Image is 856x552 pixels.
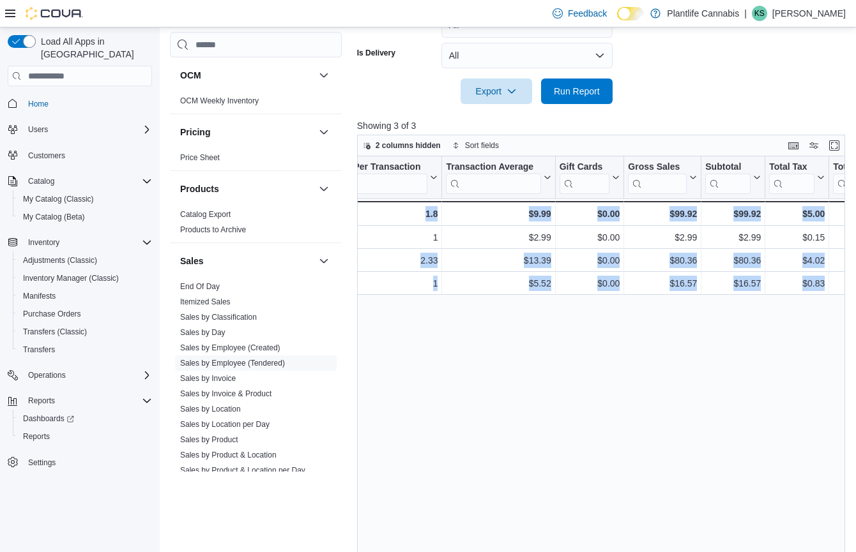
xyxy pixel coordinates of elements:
[180,435,238,445] span: Sales by Product
[23,309,81,319] span: Purchase Orders
[628,253,697,268] div: $80.36
[18,209,152,225] span: My Catalog (Beta)
[180,183,219,195] h3: Products
[28,396,55,406] span: Reports
[18,191,99,207] a: My Catalog (Classic)
[18,306,86,322] a: Purchase Orders
[13,190,157,208] button: My Catalog (Classic)
[468,78,524,104] span: Export
[180,96,259,105] a: OCM Weekly Inventory
[13,208,157,226] button: My Catalog (Beta)
[13,269,157,287] button: Inventory Manager (Classic)
[769,253,825,268] div: $4.02
[18,209,90,225] a: My Catalog (Beta)
[806,138,822,153] button: Display options
[180,405,241,414] a: Sales by Location
[769,230,825,245] div: $0.15
[559,230,620,245] div: $0.00
[769,276,825,291] div: $0.83
[23,147,152,163] span: Customers
[827,138,842,153] button: Enter fullscreen
[617,7,644,20] input: Dark Mode
[28,151,65,161] span: Customers
[568,7,607,20] span: Feedback
[26,7,83,20] img: Cova
[23,122,152,137] span: Users
[617,20,618,21] span: Dark Mode
[769,161,825,194] button: Total Tax
[628,161,687,194] div: Gross Sales
[180,255,204,267] h3: Sales
[628,161,687,174] div: Gross Sales
[447,138,504,153] button: Sort fields
[180,281,220,292] span: End Of Day
[357,119,850,132] p: Showing 3 of 3
[23,255,97,265] span: Adjustments (Classic)
[769,161,814,174] div: Total Tax
[667,6,739,21] p: Plantlife Cannabis
[180,343,280,353] span: Sales by Employee (Created)
[336,161,427,174] div: Qty Per Transaction
[23,414,74,424] span: Dashboards
[744,6,747,21] p: |
[23,393,60,408] button: Reports
[3,146,157,165] button: Customers
[23,273,119,283] span: Inventory Manager (Classic)
[18,288,61,304] a: Manifests
[28,99,49,109] span: Home
[628,161,697,194] button: Gross Sales
[180,419,270,429] span: Sales by Location per Day
[18,253,102,268] a: Adjustments (Classic)
[3,392,157,410] button: Reports
[3,94,157,112] button: Home
[180,358,285,368] span: Sales by Employee (Tendered)
[180,126,210,138] h3: Pricing
[23,455,61,470] a: Settings
[23,454,152,470] span: Settings
[18,271,124,286] a: Inventory Manager (Classic)
[180,373,236,384] span: Sales by Invoice
[18,288,152,304] span: Manifests
[559,206,620,221] div: $0.00
[316,253,332,269] button: Sales
[23,212,85,222] span: My Catalog (Beta)
[18,324,92,339] a: Transfers (Classic)
[23,174,152,189] span: Catalog
[705,276,761,291] div: $16.57
[180,343,280,352] a: Sales by Employee (Created)
[336,161,438,194] button: Qty Per Transaction
[23,368,71,383] button: Operations
[772,6,846,21] p: [PERSON_NAME]
[18,342,152,357] span: Transfers
[28,370,66,380] span: Operations
[754,6,765,21] span: KS
[376,140,441,151] span: 2 columns hidden
[541,78,613,104] button: Run Report
[180,451,277,459] a: Sales by Product & Location
[769,161,814,194] div: Total Tax
[23,431,50,442] span: Reports
[180,225,246,234] a: Products to Archive
[180,359,285,368] a: Sales by Employee (Tendered)
[18,411,79,426] a: Dashboards
[752,6,767,21] div: Kris Swick
[705,161,761,194] button: Subtotal
[180,465,305,475] span: Sales by Product & Location per Day
[446,276,551,291] div: $5.52
[18,429,152,444] span: Reports
[28,176,54,186] span: Catalog
[13,287,157,305] button: Manifests
[628,206,697,221] div: $99.92
[23,235,152,250] span: Inventory
[705,253,761,268] div: $80.36
[547,1,612,26] a: Feedback
[170,93,342,114] div: OCM
[180,374,236,383] a: Sales by Invoice
[13,410,157,428] a: Dashboards
[180,209,231,220] span: Catalog Export
[559,276,620,291] div: $0.00
[23,122,53,137] button: Users
[23,368,152,383] span: Operations
[3,121,157,138] button: Users
[769,206,825,221] div: $5.00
